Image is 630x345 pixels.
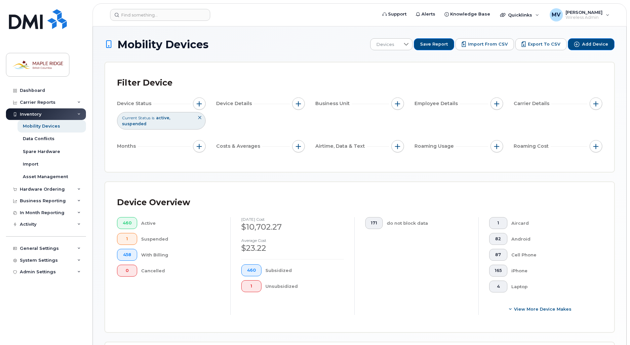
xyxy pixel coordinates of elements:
button: Add Device [568,38,614,50]
button: 171 [365,217,383,229]
span: 460 [123,220,132,226]
span: Roaming Cost [514,143,551,150]
span: 165 [495,268,502,273]
button: View More Device Makes [489,303,592,315]
span: Devices [371,39,400,51]
div: Unsubsidized [265,280,344,292]
span: Carrier Details [514,100,551,107]
span: 458 [123,252,132,257]
button: Save Report [414,38,454,50]
span: Months [117,143,138,150]
h4: Average cost [241,238,344,243]
span: Employee Details [414,100,460,107]
button: 1 [241,280,261,292]
button: 1 [117,233,137,245]
button: Import from CSV [455,38,514,50]
div: Cell Phone [511,249,592,261]
span: Import from CSV [468,41,508,47]
div: $10,702.27 [241,221,344,233]
span: Roaming Usage [414,143,456,150]
button: 460 [117,217,137,229]
span: Business Unit [315,100,352,107]
span: 460 [247,268,256,273]
span: suspended [122,121,146,126]
span: Mobility Devices [117,39,209,50]
div: Aircard [511,217,592,229]
h4: [DATE] cost [241,217,344,221]
button: 458 [117,249,137,261]
div: Android [511,233,592,245]
div: do not block data [387,217,468,229]
button: 165 [489,265,507,277]
span: Add Device [582,41,608,47]
div: Active [141,217,220,229]
button: 460 [241,264,261,276]
span: Device Details [216,100,254,107]
span: Current Status [122,115,150,121]
button: Export to CSV [515,38,567,50]
span: 1 [247,284,256,289]
span: 1 [123,236,132,242]
div: Suspended [141,233,220,245]
span: 0 [123,268,132,273]
span: 171 [371,220,377,226]
span: 4 [495,284,502,289]
button: 1 [489,217,507,229]
div: Filter Device [117,74,173,92]
button: 87 [489,249,507,261]
div: Device Overview [117,194,190,211]
div: Subsidized [265,264,344,276]
span: View More Device Makes [514,306,571,312]
div: iPhone [511,265,592,277]
span: Save Report [420,41,448,47]
span: Costs & Averages [216,143,262,150]
span: active [156,115,170,120]
div: With Billing [141,249,220,261]
div: $23.22 [241,243,344,254]
button: 4 [489,281,507,292]
span: Export to CSV [528,41,560,47]
span: Airtime, Data & Text [315,143,367,150]
span: 87 [495,252,502,257]
span: Device Status [117,100,153,107]
div: Laptop [511,281,592,292]
button: 82 [489,233,507,245]
span: 82 [495,236,502,242]
div: Cancelled [141,265,220,277]
span: 1 [495,220,502,226]
span: is [152,115,154,121]
button: 0 [117,265,137,277]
